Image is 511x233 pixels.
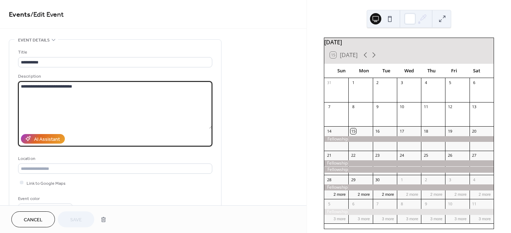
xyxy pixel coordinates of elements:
div: 13 [472,104,477,110]
div: 6 [350,201,356,206]
div: 27 [472,153,477,158]
div: Thu [420,64,443,78]
div: 8 [399,201,404,206]
button: 3 more [379,215,397,221]
div: 4 [423,80,428,85]
div: 24 [399,153,404,158]
div: 2 [423,177,428,182]
div: 12 [447,104,453,110]
div: 1 [350,80,356,85]
div: 23 [375,153,380,158]
div: Wed [398,64,420,78]
div: Sat [465,64,488,78]
span: / Edit Event [30,8,64,22]
div: 9 [423,201,428,206]
div: 5 [447,80,453,85]
div: 20 [472,128,477,134]
div: 21 [326,153,332,158]
div: 7 [375,201,380,206]
div: Mon [353,64,375,78]
div: Sun [330,64,353,78]
button: 3 more [427,215,445,221]
div: 19 [447,128,453,134]
span: Cancel [24,216,43,224]
span: Event details [18,37,50,44]
div: 16 [375,128,380,134]
div: Fri [443,64,466,78]
div: 25 [423,153,428,158]
button: 3 more [476,215,494,221]
div: Fellowship [324,160,494,166]
div: 11 [472,201,477,206]
div: 6 [472,80,477,85]
div: 10 [447,201,453,206]
div: 14 [326,128,332,134]
button: 2 more [331,191,348,197]
div: 29 [350,177,356,182]
button: 3 more [403,215,421,221]
div: Location [18,155,211,162]
button: 2 more [451,191,469,197]
div: 9 [375,104,380,110]
button: 3 more [355,215,372,221]
button: 2 more [379,191,397,197]
div: Fellowship [324,184,494,190]
div: 26 [447,153,453,158]
div: Description [18,73,211,80]
button: Cancel [11,211,55,227]
div: 15 [350,128,356,134]
div: 28 [326,177,332,182]
div: 2 [375,80,380,85]
div: AI Assistant [34,135,60,143]
span: Link to Google Maps [27,179,66,187]
div: Title [18,49,211,56]
button: AI Assistant [21,134,65,144]
div: 22 [350,153,356,158]
button: 2 more [427,191,445,197]
button: 2 more [476,191,494,197]
a: Events [9,8,30,22]
div: Fellowship [324,136,494,142]
div: 7 [326,104,332,110]
div: 1 [399,177,404,182]
div: Fellowship [324,167,494,173]
div: 3 [447,177,453,182]
div: 18 [423,128,428,134]
div: 3 [399,80,404,85]
div: 10 [399,104,404,110]
div: Event color [18,195,71,203]
div: 8 [350,104,356,110]
div: 17 [399,128,404,134]
div: 5 [326,201,332,206]
div: 30 [375,177,380,182]
button: 3 more [331,215,348,221]
button: 2 more [355,191,372,197]
div: Tue [375,64,398,78]
div: 31 [326,80,332,85]
div: Fellowship [324,209,494,215]
button: 3 more [451,215,469,221]
button: 2 more [403,191,421,197]
div: [DATE] [324,38,494,46]
div: 11 [423,104,428,110]
div: 4 [472,177,477,182]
